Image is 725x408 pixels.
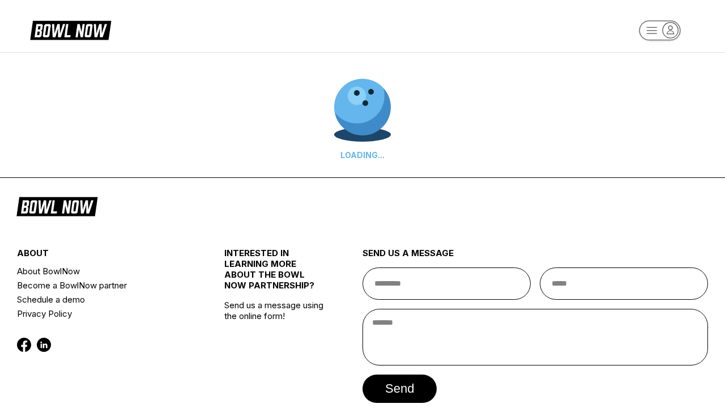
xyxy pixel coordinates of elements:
[334,150,391,160] div: LOADING...
[17,292,190,307] a: Schedule a demo
[17,307,190,321] a: Privacy Policy
[17,278,190,292] a: Become a BowlNow partner
[362,375,437,403] button: send
[17,264,190,278] a: About BowlNow
[17,248,190,264] div: about
[362,248,708,267] div: send us a message
[224,248,328,300] div: INTERESTED IN LEARNING MORE ABOUT THE BOWL NOW PARTNERSHIP?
